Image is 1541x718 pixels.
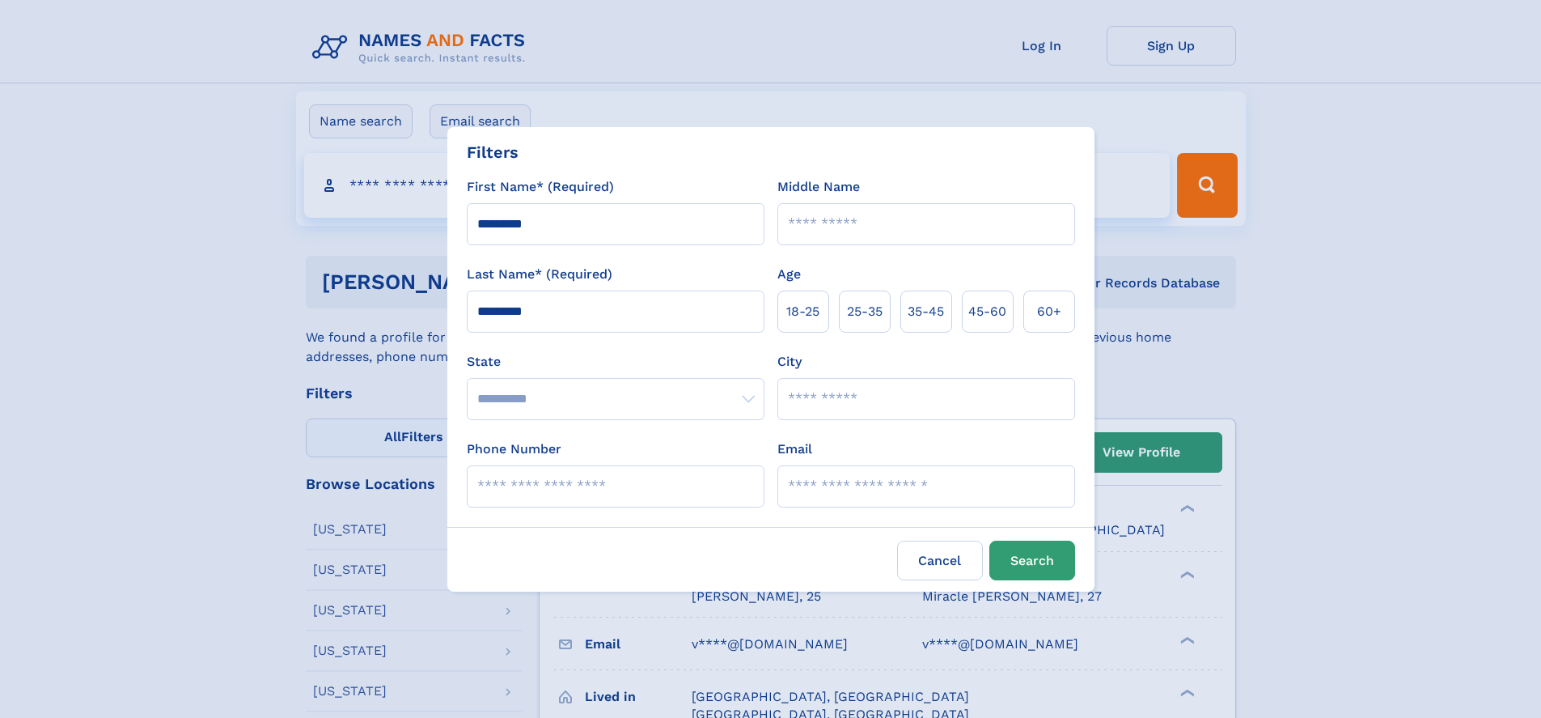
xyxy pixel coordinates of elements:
span: 45‑60 [968,302,1006,321]
label: Middle Name [777,177,860,197]
label: City [777,352,802,372]
div: Filters [467,140,519,164]
span: 18‑25 [786,302,819,321]
label: First Name* (Required) [467,177,614,197]
label: Email [777,440,812,459]
label: State [467,352,764,372]
label: Cancel [897,541,983,580]
label: Age [777,265,801,284]
button: Search [989,541,1075,580]
label: Last Name* (Required) [467,265,612,284]
span: 60+ [1037,302,1061,321]
span: 25‑35 [847,302,883,321]
label: Phone Number [467,440,561,459]
span: 35‑45 [908,302,944,321]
